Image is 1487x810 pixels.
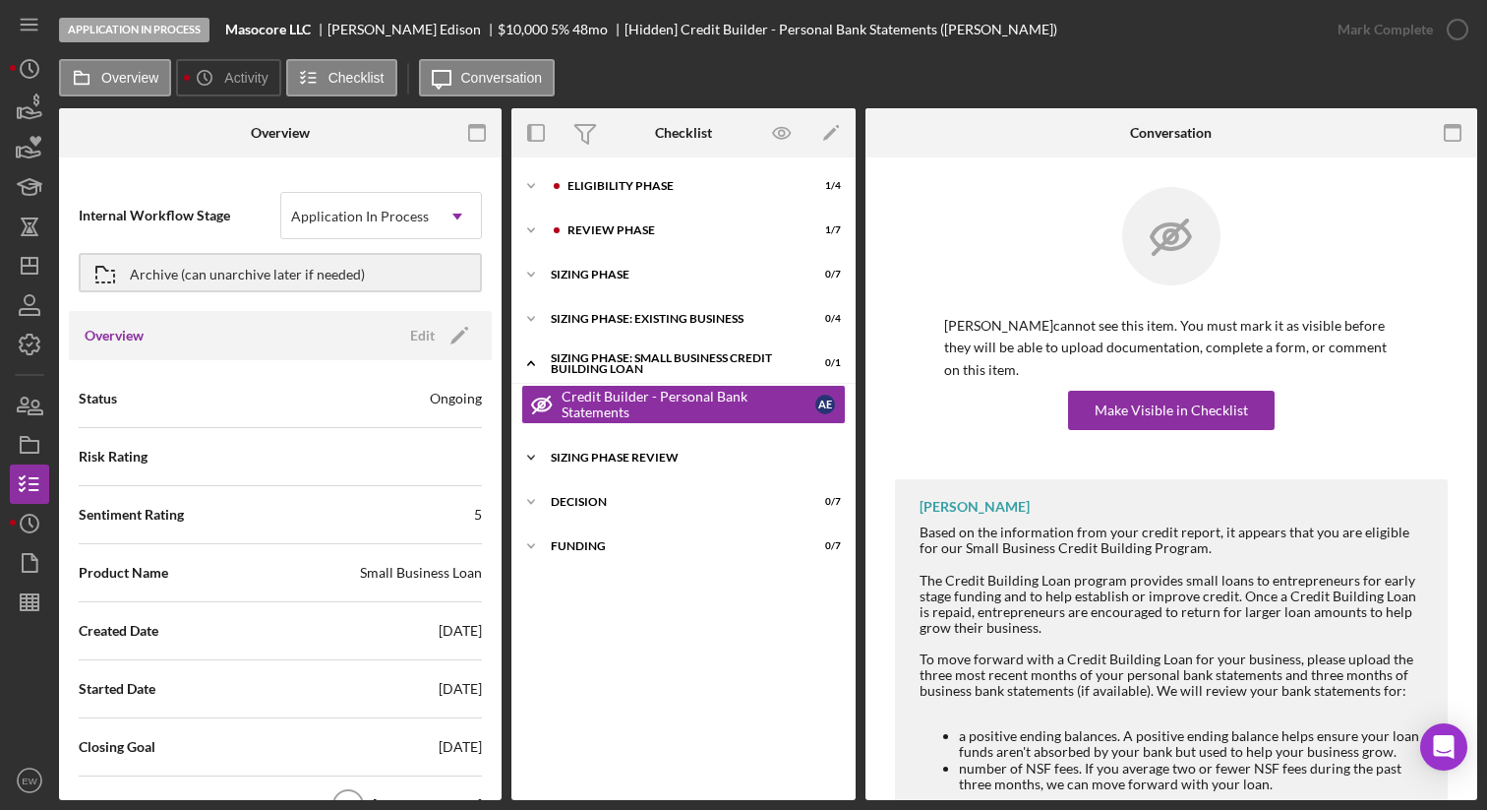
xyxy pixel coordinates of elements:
div: Small Business Loan [360,563,482,583]
div: 1 / 4 [805,180,841,192]
div: Conversation [1130,125,1212,141]
div: Mark Complete [1338,10,1433,49]
div: Ongoing [430,389,482,408]
div: Eligibility Phase [567,180,792,192]
div: [DATE] [439,737,482,757]
button: Edit [398,321,476,350]
div: Sizing Phase [551,269,792,280]
button: Make Visible in Checklist [1068,391,1275,430]
div: 5 [474,505,482,525]
label: Overview [101,70,158,86]
h3: Overview [85,326,144,345]
span: Created Date [79,621,158,641]
div: REVIEW PHASE [567,224,792,236]
div: Funding [551,540,792,552]
div: 0 / 1 [805,357,841,369]
div: 5 % [551,22,569,37]
button: Archive (can unarchive later if needed) [79,253,482,292]
div: Decision [551,496,792,508]
span: Status [79,389,117,408]
li: a positive ending balances. A positive ending balance helps ensure your loan funds aren't absorbe... [959,728,1428,760]
button: Conversation [419,59,556,96]
div: Edit [410,321,435,350]
button: Mark Complete [1318,10,1477,49]
div: Overview [251,125,310,141]
div: 48 mo [572,22,608,37]
div: Credit Builder - Personal Bank Statements [562,389,815,420]
div: The Credit Building Loan program provides small loans to entrepreneurs for early stage funding an... [920,573,1428,636]
div: A E [815,395,835,414]
div: 1 / 7 [805,224,841,236]
p: [PERSON_NAME] cannot see this item. You must mark it as visible before they will be able to uploa... [944,315,1398,381]
div: Checklist [655,125,712,141]
div: [DATE] [439,679,482,699]
button: Activity [176,59,280,96]
span: Internal Workflow Stage [79,206,280,225]
span: Risk Rating [79,447,148,467]
span: Sentiment Rating [79,505,184,525]
div: Archive (can unarchive later if needed) [130,255,365,290]
label: Checklist [328,70,385,86]
div: [PERSON_NAME] Edison [327,22,498,37]
div: 0 / 7 [805,540,841,552]
div: Based on the information from your credit report, it appears that you are eligible for our Small ... [920,525,1428,556]
div: 0 / 7 [805,496,841,508]
a: Credit Builder - Personal Bank StatementsAE [521,385,846,424]
li: number of NSF fees. If you average two or fewer NSF fees during the past three months, we can mov... [959,761,1428,792]
label: Conversation [461,70,543,86]
span: $10,000 [498,21,548,37]
div: Sizing Phase Review [551,452,831,464]
div: Sizing Phase: Small Business Credit Building Loan [551,352,792,375]
div: Make Visible in Checklist [1095,391,1248,430]
text: EW [22,776,37,786]
div: To move forward with a Credit Building Loan for your business, please upload the three most recen... [920,652,1428,699]
button: EW [10,761,49,800]
div: Open Intercom Messenger [1420,723,1467,771]
div: 0 / 4 [805,313,841,325]
div: Application In Process [59,18,209,42]
div: [Hidden] Credit Builder - Personal Bank Statements ([PERSON_NAME]) [625,22,1057,37]
label: Activity [224,70,268,86]
span: Started Date [79,679,155,699]
div: [DATE] [439,621,482,641]
div: [PERSON_NAME] [920,499,1030,515]
span: Product Name [79,563,168,583]
div: 0 / 7 [805,269,841,280]
button: Checklist [286,59,397,96]
span: Closing Goal [79,737,155,757]
button: Overview [59,59,171,96]
b: Masocore LLC [225,22,311,37]
div: SIZING PHASE: EXISTING BUSINESS [551,313,792,325]
div: Application In Process [291,209,429,224]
